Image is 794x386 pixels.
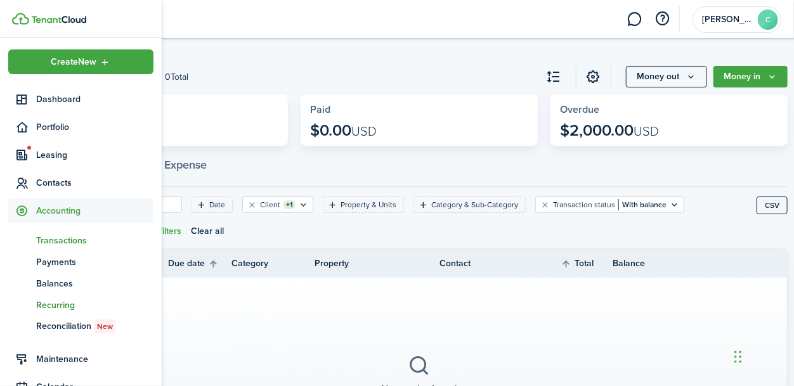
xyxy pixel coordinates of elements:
button: Clear filter [540,200,550,210]
span: New [97,321,113,332]
button: Money out [626,66,707,87]
button: Open menu [8,49,153,74]
button: Expense [152,149,219,187]
p: $2,000.00 [560,122,659,139]
a: ReconciliationNew [8,316,153,337]
span: Create New [51,58,97,67]
span: Balances [36,277,153,290]
span: Dashboard [36,93,153,106]
img: TenantCloud [31,16,86,23]
filter-tag-counter: +1 [283,200,296,209]
widget-stats-title: Outstanding [60,104,278,115]
th: Category [231,257,315,270]
span: Recurring [36,299,153,312]
p: $0.00 [310,122,377,139]
a: Recurring [8,294,153,316]
span: Payments [36,255,153,269]
div: Drag [734,338,742,376]
button: Clear all [191,222,224,239]
widget-stats-title: Paid [310,104,528,115]
button: Open menu [626,66,707,87]
filter-tag-label: Property & Units [341,199,396,210]
filter-tag: Open filter [192,196,233,213]
a: Dashboard [8,87,153,112]
span: USD [634,122,659,141]
button: Open resource center [652,8,674,30]
filter-tag: Open filter [242,196,313,213]
filter-tag-label: Client [260,199,280,210]
header-page-total: 0 Total [165,70,188,84]
filter-tag-value: With balance [618,199,667,210]
button: CSV [757,196,788,214]
span: USD [351,122,377,141]
filter-tag-label: Transaction status [553,199,615,210]
span: Reconciliation [36,319,153,333]
span: Portfolio [36,120,153,134]
span: Accounting [36,204,153,217]
a: Balances [8,273,153,294]
filter-tag-label: Date [209,199,225,210]
th: Property [315,257,439,270]
span: Cedric [702,15,753,24]
filter-tag-label: Category & Sub-Category [431,199,518,210]
button: Clear filter [247,200,257,210]
avatar-text: C [758,10,778,30]
widget-stats-title: Overdue [560,104,778,115]
iframe: Chat Widget [731,325,794,386]
a: Transactions [8,229,153,251]
a: Messaging [623,3,647,35]
th: Sort [168,256,231,271]
img: TenantCloud [12,13,29,25]
th: Sort [561,256,613,271]
button: Money in [713,66,788,87]
th: Balance [613,257,689,270]
a: Payments [8,251,153,273]
filter-tag: Open filter [413,196,526,213]
span: Leasing [36,148,153,162]
button: Open menu [713,66,788,87]
span: Contacts [36,176,153,190]
filter-tag: Open filter [535,196,684,213]
span: Transactions [36,234,153,247]
span: Maintenance [36,352,153,366]
filter-tag: Open filter [323,196,404,213]
th: Contact [439,257,537,270]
